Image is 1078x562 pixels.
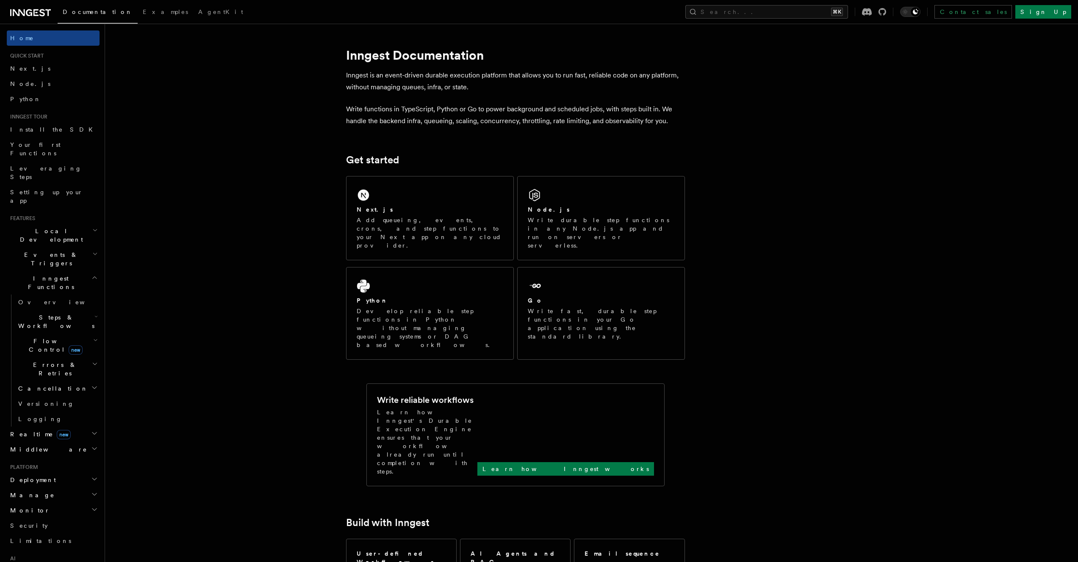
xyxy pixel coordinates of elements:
a: Leveraging Steps [7,161,100,185]
a: Home [7,30,100,46]
span: AI [7,555,16,562]
span: Events & Triggers [7,251,92,267]
span: Limitations [10,537,71,544]
span: Leveraging Steps [10,165,82,180]
a: Logging [15,411,100,427]
a: Your first Functions [7,137,100,161]
p: Write fast, durable step functions in your Go application using the standard library. [528,307,674,341]
span: Overview [18,299,105,306]
a: GoWrite fast, durable step functions in your Go application using the standard library. [517,267,685,360]
p: Write durable step functions in any Node.js app and run on servers or serverless. [528,216,674,250]
button: Deployment [7,472,100,488]
a: Security [7,518,100,533]
span: Manage [7,491,55,499]
a: Node.js [7,76,100,91]
span: Inngest tour [7,113,47,120]
p: Write functions in TypeScript, Python or Go to power background and scheduled jobs, with steps bu... [346,103,685,127]
span: Steps & Workflows [15,313,94,330]
button: Flow Controlnew [15,333,100,357]
a: Python [7,91,100,107]
button: Toggle dark mode [900,7,920,17]
button: Steps & Workflows [15,310,100,333]
span: Python [10,96,41,102]
p: Develop reliable step functions in Python without managing queueing systems or DAG based workflows. [357,307,503,349]
button: Inngest Functions [7,271,100,295]
p: Inngest is an event-driven durable execution platform that allows you to run fast, reliable code ... [346,69,685,93]
span: Cancellation [15,384,88,393]
span: Errors & Retries [15,361,92,377]
a: Versioning [15,396,100,411]
button: Monitor [7,503,100,518]
h2: Python [357,296,388,305]
h1: Inngest Documentation [346,47,685,63]
span: Monitor [7,506,50,515]
span: Setting up your app [10,189,83,204]
a: PythonDevelop reliable step functions in Python without managing queueing systems or DAG based wo... [346,267,514,360]
h2: Go [528,296,543,305]
a: Build with Inngest [346,517,430,529]
button: Realtimenew [7,427,100,442]
a: Next.js [7,61,100,76]
span: Examples [143,8,188,15]
p: Learn how Inngest's Durable Execution Engine ensures that your workflow already run until complet... [377,408,477,476]
span: new [57,430,71,439]
a: Setting up your app [7,185,100,208]
span: Inngest Functions [7,274,91,291]
span: AgentKit [198,8,243,15]
span: Flow Control [15,337,93,354]
span: Logging [18,416,62,422]
a: Sign Up [1015,5,1071,19]
div: Inngest Functions [7,295,100,427]
a: Node.jsWrite durable step functions in any Node.js app and run on servers or serverless. [517,176,685,260]
span: Your first Functions [10,141,61,157]
button: Cancellation [15,381,100,396]
button: Middleware [7,442,100,457]
button: Search...⌘K [685,5,848,19]
a: Overview [15,295,100,310]
span: Features [7,215,35,222]
a: AgentKit [193,3,248,23]
span: Quick start [7,52,44,59]
span: Platform [7,464,38,471]
span: Install the SDK [10,126,98,133]
p: Add queueing, events, crons, and step functions to your Next app on any cloud provider. [357,216,503,250]
button: Errors & Retries [15,357,100,381]
a: Limitations [7,533,100,548]
a: Contact sales [934,5,1012,19]
span: Local Development [7,227,92,244]
span: Documentation [63,8,133,15]
span: Node.js [10,80,50,87]
a: Documentation [58,3,138,24]
button: Events & Triggers [7,247,100,271]
a: Next.jsAdd queueing, events, crons, and step functions to your Next app on any cloud provider. [346,176,514,260]
a: Get started [346,154,399,166]
a: Examples [138,3,193,23]
h2: Email sequence [585,549,660,558]
a: Learn how Inngest works [477,462,654,476]
button: Local Development [7,223,100,247]
span: Next.js [10,65,50,72]
kbd: ⌘K [831,8,843,16]
a: Install the SDK [7,122,100,137]
h2: Next.js [357,205,393,214]
span: Deployment [7,476,56,484]
span: Home [10,34,34,42]
span: Middleware [7,445,87,454]
span: Realtime [7,430,71,438]
button: Manage [7,488,100,503]
span: Versioning [18,400,74,407]
span: new [69,345,83,355]
span: Security [10,522,48,529]
h2: Write reliable workflows [377,394,474,406]
h2: Node.js [528,205,570,214]
p: Learn how Inngest works [482,465,649,473]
